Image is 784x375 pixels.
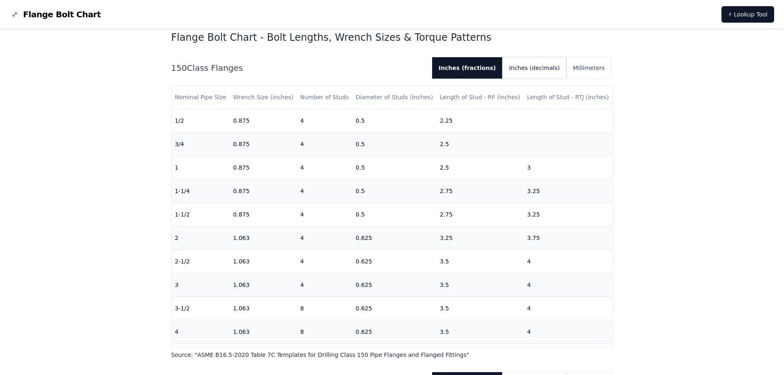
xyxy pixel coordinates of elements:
[230,203,297,226] td: 0.875
[23,9,101,20] span: Flange Bolt Chart
[432,57,503,79] button: Inches (fractions)
[297,203,352,226] td: 4
[524,226,613,250] td: 3.75
[352,86,437,109] th: Diameter of Studs (inches)
[297,344,352,367] td: 8
[230,250,297,273] td: 1.063
[230,109,297,133] td: 0.875
[437,250,524,273] td: 3.5
[172,179,230,203] td: 1-1/4
[524,297,613,320] td: 4
[524,86,613,109] th: Length of Stud - RTJ (inches)
[297,297,352,320] td: 8
[503,57,566,79] button: Inches (decimals)
[352,320,437,344] td: 0.625
[352,109,437,133] td: 0.5
[172,320,230,344] td: 4
[352,133,437,156] td: 0.5
[524,344,613,367] td: 4.25
[297,179,352,203] td: 4
[437,297,524,320] td: 3.5
[172,86,230,109] th: Nominal Pipe Size
[172,250,230,273] td: 2-1/2
[352,179,437,203] td: 0.5
[437,109,524,133] td: 2.25
[721,6,774,23] a: ⚡ Lookup Tool
[524,273,613,297] td: 4
[352,156,437,179] td: 0.5
[230,273,297,297] td: 1.063
[230,179,297,203] td: 0.875
[297,250,352,273] td: 4
[352,297,437,320] td: 0.625
[297,226,352,250] td: 4
[230,320,297,344] td: 1.063
[524,203,613,226] td: 3.25
[297,133,352,156] td: 4
[230,297,297,320] td: 1.063
[297,86,352,109] th: Number of Studs
[437,344,524,367] td: 3.75
[566,57,611,79] button: Millimeters
[297,156,352,179] td: 4
[437,273,524,297] td: 3.5
[437,86,524,109] th: Length of Stud - RF (inches)
[172,203,230,226] td: 1-1/2
[172,109,230,133] td: 1/2
[171,31,613,44] h1: Flange Bolt Chart - Bolt Lengths, Wrench Sizes & Torque Patterns
[172,133,230,156] td: 3/4
[352,273,437,297] td: 0.625
[171,351,613,359] p: Source: " ASME B16.5-2020 Table 7C Templates for Drilling Class 150 Pipe Flanges and Flanged Fitt...
[437,226,524,250] td: 3.25
[297,273,352,297] td: 4
[297,320,352,344] td: 8
[352,344,437,367] td: 0.75
[524,250,613,273] td: 4
[230,133,297,156] td: 0.875
[230,344,297,367] td: 1.25
[10,9,101,20] a: Flange Bolt Chart LogoFlange Bolt Chart
[172,226,230,250] td: 2
[171,62,426,74] h2: 150 Class Flanges
[437,320,524,344] td: 3.5
[230,156,297,179] td: 0.875
[437,133,524,156] td: 2.5
[524,179,613,203] td: 3.25
[172,344,230,367] td: 5
[352,203,437,226] td: 0.5
[524,320,613,344] td: 4
[172,273,230,297] td: 3
[230,86,297,109] th: Wrench Size (inches)
[437,179,524,203] td: 2.75
[172,156,230,179] td: 1
[437,203,524,226] td: 2.75
[172,297,230,320] td: 3-1/2
[297,109,352,133] td: 4
[524,156,613,179] td: 3
[230,226,297,250] td: 1.063
[437,156,524,179] td: 2.5
[352,226,437,250] td: 0.625
[352,250,437,273] td: 0.625
[10,9,20,19] img: Flange Bolt Chart Logo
